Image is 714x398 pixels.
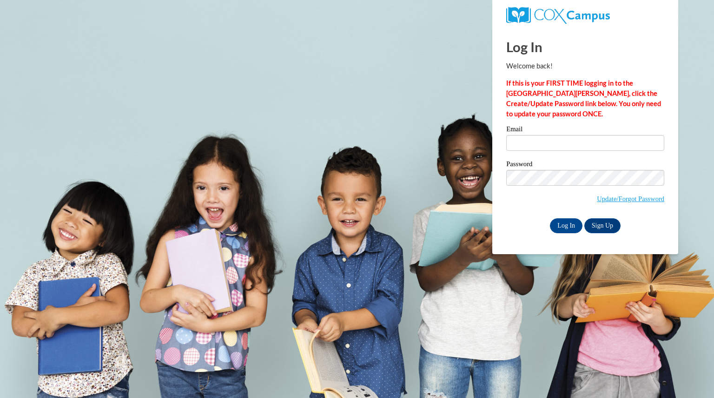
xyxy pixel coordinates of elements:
[506,161,664,170] label: Password
[506,61,664,71] p: Welcome back!
[584,218,621,233] a: Sign Up
[506,11,610,19] a: COX Campus
[550,218,582,233] input: Log In
[506,126,664,135] label: Email
[597,195,664,202] a: Update/Forgot Password
[506,7,610,24] img: COX Campus
[506,37,664,56] h1: Log In
[506,79,661,118] strong: If this is your FIRST TIME logging in to the [GEOGRAPHIC_DATA][PERSON_NAME], click the Create/Upd...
